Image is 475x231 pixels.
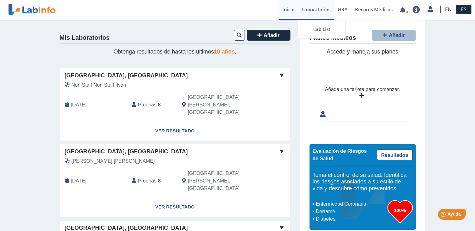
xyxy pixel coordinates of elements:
[338,6,348,13] span: HRA
[138,101,156,109] span: Pruebas
[314,200,388,208] li: Enfermedad Coronaria
[313,148,367,161] span: Evaluación de Riesgos de Salud
[264,33,280,38] span: Añadir
[372,30,416,41] button: Añadir
[72,157,155,165] span: Marrero Martinez, Sylmarie
[60,121,290,141] a: Ver Resultado
[377,149,413,160] a: Resultados
[327,49,398,55] span: Accede y maneja sus planes
[298,20,345,38] a: Lab List
[440,5,456,14] a: EN
[325,86,400,93] div: Añada una tarjeta para comenzar.
[188,170,257,192] span: San Juan, PR
[60,197,290,217] a: Ver Resultado
[314,215,388,223] li: Diabetes
[214,49,235,55] span: 10 años
[158,102,161,107] b: 8
[127,94,177,116] div: :
[388,206,413,214] h3: 100%
[71,177,87,185] span: 2025-07-12
[419,207,468,224] iframe: Help widget launcher
[71,101,87,109] span: 2025-08-30
[113,49,236,55] span: Obtenga resultados de hasta los últimos .
[65,147,188,156] span: [GEOGRAPHIC_DATA], [GEOGRAPHIC_DATA]
[188,94,257,116] span: San Juan, PR
[456,5,471,14] a: ES
[72,81,126,89] span: Non Staff Non Staff, Non
[60,34,110,42] h4: Mis Laboratorios
[127,170,177,192] div: :
[158,178,161,183] b: 8
[65,71,188,80] span: [GEOGRAPHIC_DATA], [GEOGRAPHIC_DATA]
[247,30,290,41] button: Añadir
[389,33,405,38] span: Añadir
[138,177,156,185] span: Pruebas
[313,172,413,192] h5: Toma el control de su salud. Identifica los riesgos asociados a su estilo de vida y descubre cómo...
[314,208,388,215] li: Derrame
